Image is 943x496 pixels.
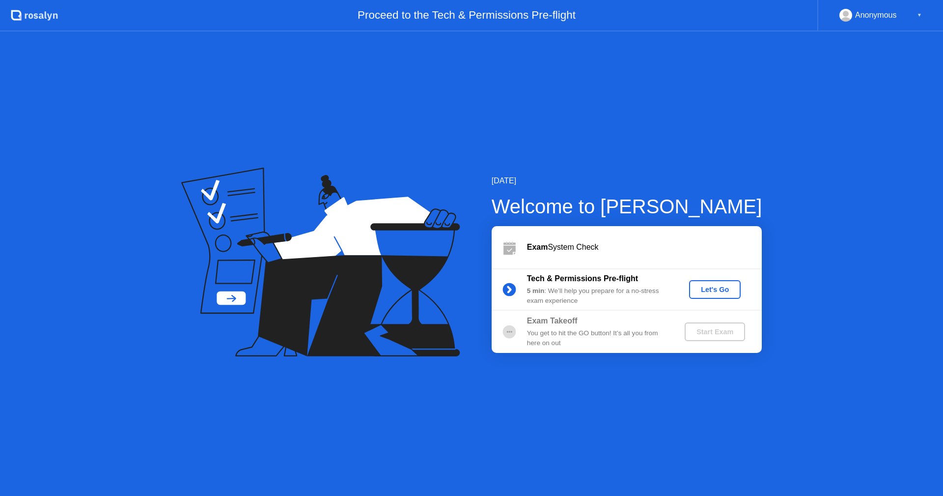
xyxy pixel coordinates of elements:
div: System Check [527,241,762,253]
b: 5 min [527,287,545,294]
button: Let's Go [689,280,741,299]
button: Start Exam [685,322,745,341]
div: Welcome to [PERSON_NAME] [492,192,762,221]
div: : We’ll help you prepare for a no-stress exam experience [527,286,668,306]
b: Tech & Permissions Pre-flight [527,274,638,283]
div: [DATE] [492,175,762,187]
div: Anonymous [855,9,897,22]
div: ▼ [917,9,922,22]
div: Start Exam [689,328,741,336]
div: Let's Go [693,286,737,293]
div: You get to hit the GO button! It’s all you from here on out [527,328,668,349]
b: Exam Takeoff [527,317,578,325]
b: Exam [527,243,548,251]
